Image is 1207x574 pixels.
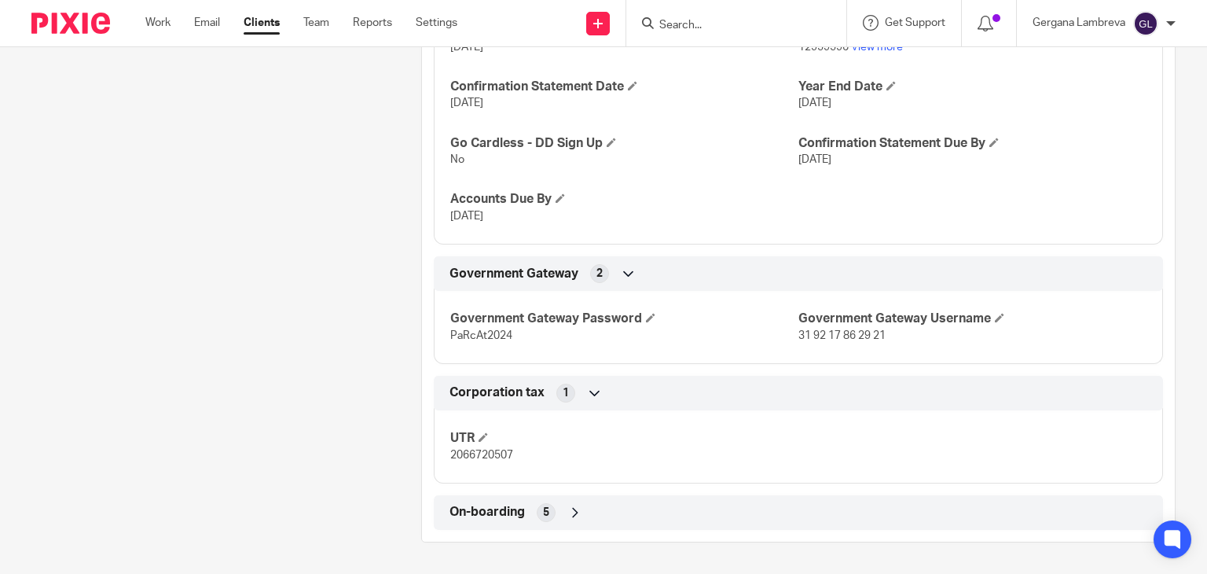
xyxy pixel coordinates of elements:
a: Clients [244,15,280,31]
span: Government Gateway [449,266,578,282]
span: [DATE] [450,98,483,109]
span: [DATE] [450,42,483,53]
span: 1 [563,385,569,401]
a: View more [851,42,903,53]
img: Pixie [31,13,110,34]
a: Email [194,15,220,31]
span: [DATE] [798,154,831,165]
span: No [450,154,464,165]
span: 2 [596,266,603,281]
a: Work [145,15,171,31]
span: [DATE] [798,98,831,109]
span: [DATE] [450,211,483,222]
span: 12959596 [798,42,849,53]
img: svg%3E [1133,11,1158,36]
h4: Government Gateway Password [450,311,798,327]
a: Settings [416,15,457,31]
h4: Go Cardless - DD Sign Up [450,135,798,152]
h4: Confirmation Statement Due By [798,135,1146,152]
span: 2066720507 [450,450,513,461]
input: Search [658,19,799,33]
span: On-boarding [449,504,525,521]
h4: UTR [450,430,798,447]
h4: Accounts Due By [450,191,798,208]
a: Team [303,15,329,31]
span: Corporation tax [449,385,545,401]
h4: Government Gateway Username [798,311,1146,327]
span: PaRcAt2024 [450,330,512,341]
a: Reports [353,15,392,31]
span: 5 [543,505,549,521]
h4: Confirmation Statement Date [450,79,798,95]
h4: Year End Date [798,79,1146,95]
span: Get Support [885,17,945,28]
span: 31 92 17 86 29 21 [798,330,886,341]
p: Gergana Lambreva [1033,15,1125,31]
